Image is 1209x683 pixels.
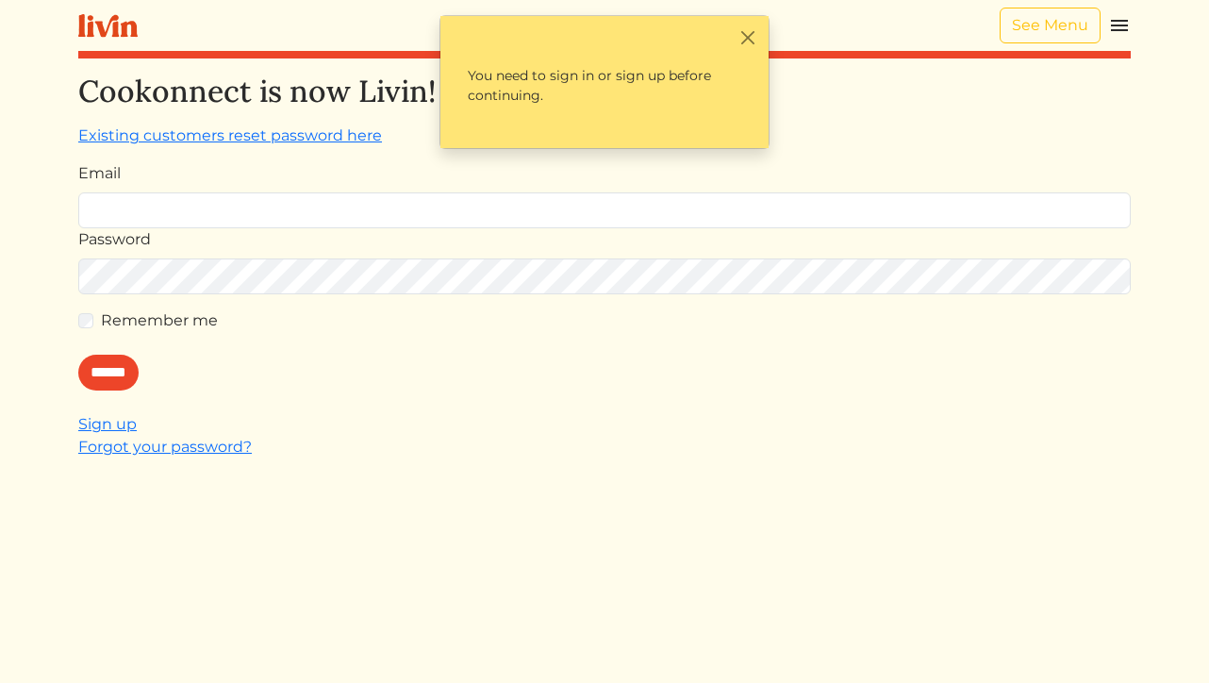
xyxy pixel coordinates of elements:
img: menu_hamburger-cb6d353cf0ecd9f46ceae1c99ecbeb4a00e71ca567a856bd81f57e9d8c17bb26.svg [1108,14,1131,37]
h2: Cookonnect is now Livin! [78,74,1131,109]
a: See Menu [1000,8,1101,43]
a: Sign up [78,415,137,433]
img: livin-logo-a0d97d1a881af30f6274990eb6222085a2533c92bbd1e4f22c21b4f0d0e3210c.svg [78,14,138,38]
label: Password [78,228,151,251]
a: Existing customers reset password here [78,126,382,144]
a: Forgot your password? [78,438,252,456]
p: You need to sign in or sign up before continuing. [452,50,757,122]
label: Remember me [101,309,218,332]
label: Email [78,162,121,185]
button: Close [737,27,757,47]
